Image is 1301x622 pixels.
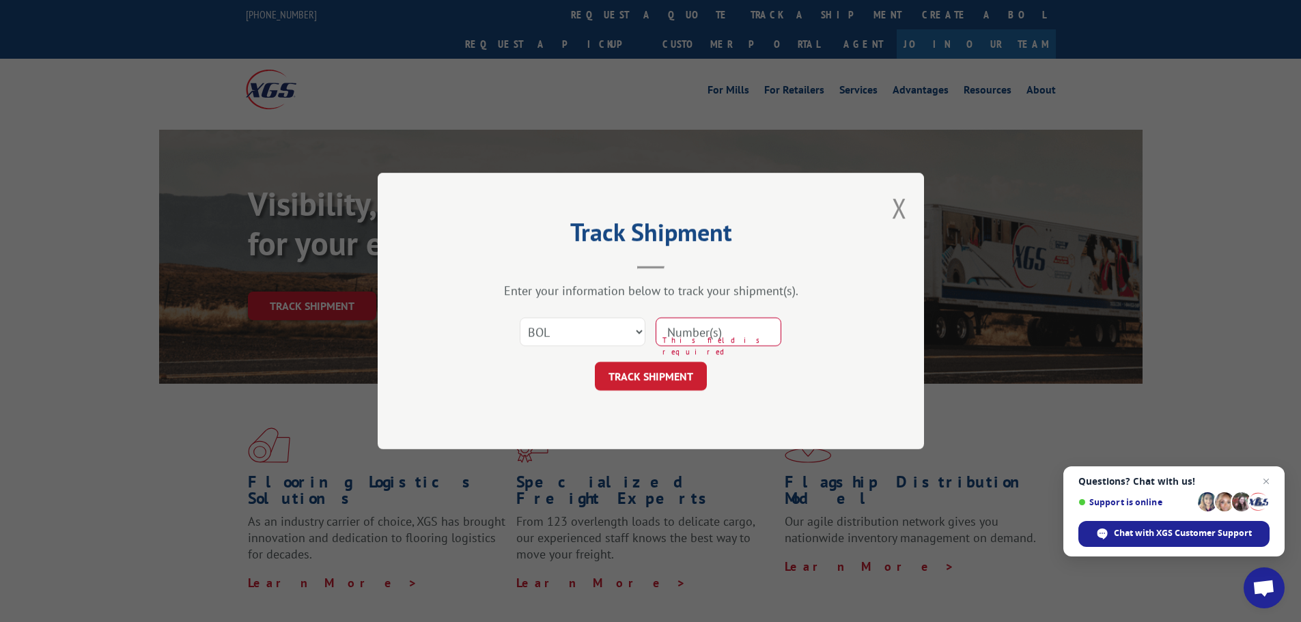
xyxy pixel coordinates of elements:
[595,362,707,391] button: TRACK SHIPMENT
[1078,521,1270,547] div: Chat with XGS Customer Support
[892,190,907,226] button: Close modal
[1114,527,1252,539] span: Chat with XGS Customer Support
[656,317,781,346] input: Number(s)
[662,335,781,357] span: This field is required
[446,283,856,298] div: Enter your information below to track your shipment(s).
[1078,497,1193,507] span: Support is online
[446,223,856,249] h2: Track Shipment
[1078,476,1270,487] span: Questions? Chat with us!
[1244,567,1285,608] div: Open chat
[1258,473,1274,490] span: Close chat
